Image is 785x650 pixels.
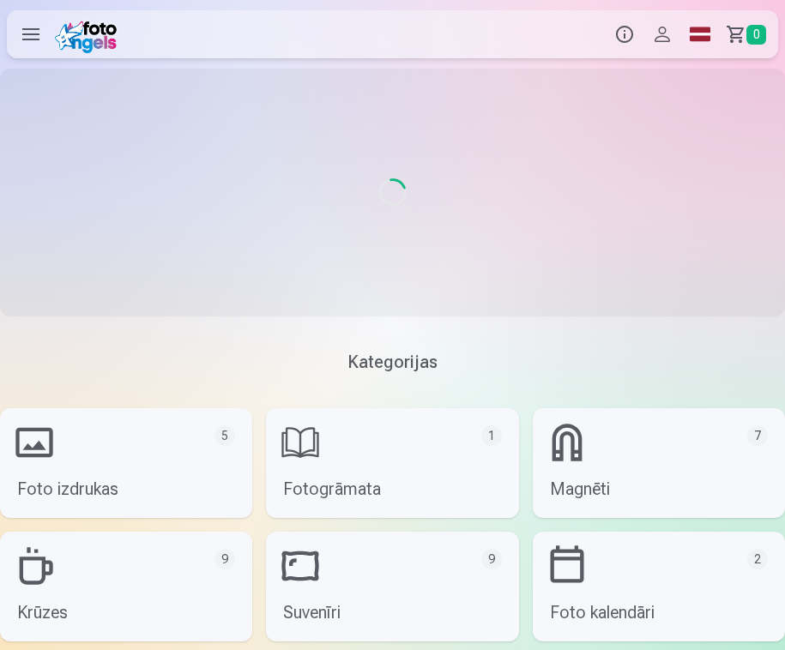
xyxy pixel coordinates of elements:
div: 5 [214,425,235,446]
a: Magnēti7 [533,408,785,518]
a: Foto kalendāri2 [533,532,785,641]
div: 2 [747,549,768,569]
a: Suvenīri9 [266,532,518,641]
div: 7 [747,425,768,446]
a: Global [681,10,719,58]
button: Profils [643,10,681,58]
a: Fotogrāmata1 [266,408,518,518]
button: Info [606,10,643,58]
span: 0 [746,25,766,45]
a: Grozs0 [719,10,778,58]
img: /fa1 [55,15,123,53]
div: 9 [481,549,502,569]
div: 1 [481,425,502,446]
div: 9 [214,549,235,569]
